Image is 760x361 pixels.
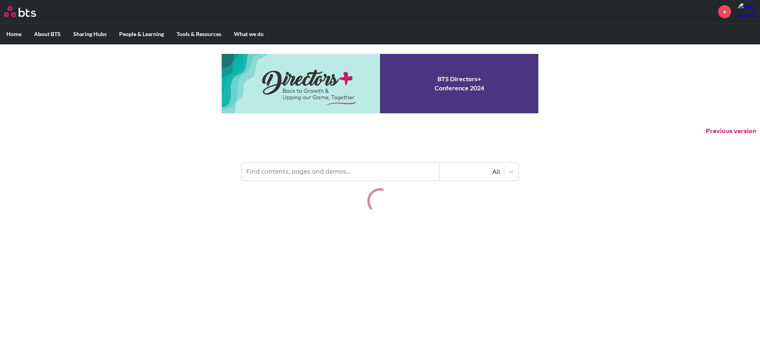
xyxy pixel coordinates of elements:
a: Profile [737,2,756,21]
a: Conference 2024 [222,54,538,113]
label: People & Learning [113,24,170,44]
img: Alex Sperrin [737,2,756,21]
label: About BTS [28,24,67,44]
label: What we do [228,24,270,44]
div: All [443,167,500,176]
input: Find contents, pages and demos... [241,163,439,180]
a: + [718,5,731,18]
img: BTS Logo [4,6,36,17]
label: Tools & Resources [170,24,228,44]
label: Sharing Hubs [67,24,113,44]
button: Previous version [706,127,756,136]
a: Go home [4,6,51,17]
